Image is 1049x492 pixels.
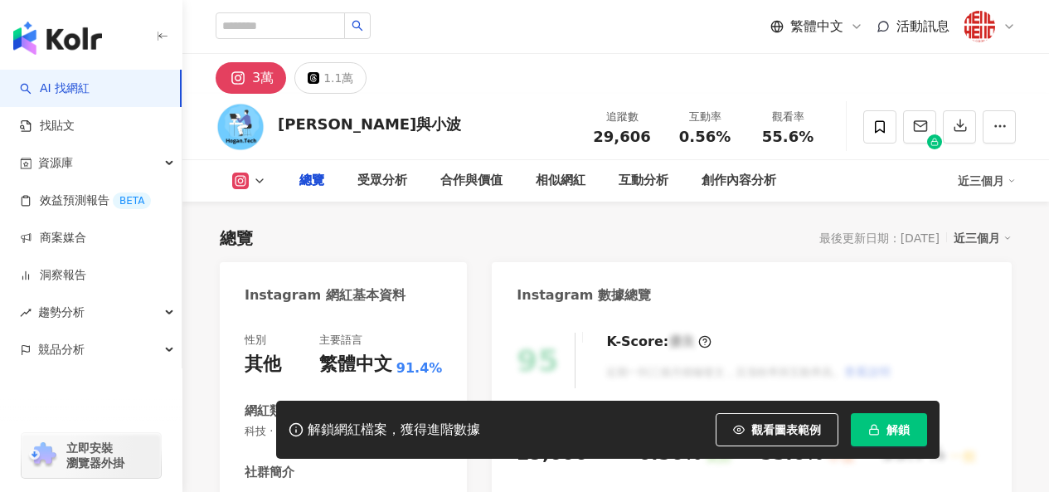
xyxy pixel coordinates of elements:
div: 最後更新日期：[DATE] [819,231,940,245]
a: 洞察報告 [20,267,86,284]
img: %E5%A5%BD%E4%BA%8Blogo20180824.png [964,11,995,42]
button: 1.1萬 [294,62,367,94]
button: 觀看圖表範例 [716,413,838,446]
a: searchAI 找網紅 [20,80,90,97]
span: 繁體中文 [790,17,843,36]
span: rise [20,307,32,319]
span: 資源庫 [38,144,73,182]
div: 3萬 [252,66,274,90]
a: 找貼文 [20,118,75,134]
div: [PERSON_NAME]與小波 [278,114,461,134]
span: 立即安裝 瀏覽器外掛 [66,441,124,470]
span: 解鎖 [886,423,910,436]
button: 解鎖 [851,413,927,446]
div: 解鎖網紅檔案，獲得進階數據 [308,421,480,439]
a: chrome extension立即安裝 瀏覽器外掛 [22,433,161,478]
div: 總覽 [299,171,324,191]
div: 主要語言 [319,333,362,348]
div: 互動率 [673,109,736,125]
span: 活動訊息 [896,18,949,34]
span: search [352,20,363,32]
div: 社群簡介 [245,464,294,481]
div: 受眾分析 [357,171,407,191]
div: 追蹤數 [590,109,653,125]
div: 1.1萬 [323,66,353,90]
div: 性別 [245,333,266,348]
div: 總覽 [220,227,253,250]
div: 創作內容分析 [702,171,776,191]
div: 相似網紅 [536,171,585,191]
span: 55.6% [762,129,813,145]
span: 競品分析 [38,331,85,368]
span: 0.56% [679,129,731,145]
img: logo [13,22,102,55]
img: chrome extension [27,442,59,469]
span: 29,606 [593,128,650,145]
div: Instagram 數據總覽 [517,286,651,304]
div: 近三個月 [958,168,1016,194]
div: 互動分析 [619,171,668,191]
button: 3萬 [216,62,286,94]
div: 觀看率 [756,109,819,125]
span: 91.4% [396,359,443,378]
a: 效益預測報告BETA [20,192,151,209]
a: 商案媒合 [20,230,86,246]
div: 繁體中文 [319,352,392,378]
img: KOL Avatar [216,102,265,152]
span: 趨勢分析 [38,294,85,331]
div: K-Score : [606,333,711,351]
div: 合作與價值 [440,171,503,191]
span: 觀看圖表範例 [751,423,821,436]
div: Instagram 網紅基本資料 [245,286,406,304]
div: 其他 [245,352,281,378]
div: 近三個月 [954,227,1012,249]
